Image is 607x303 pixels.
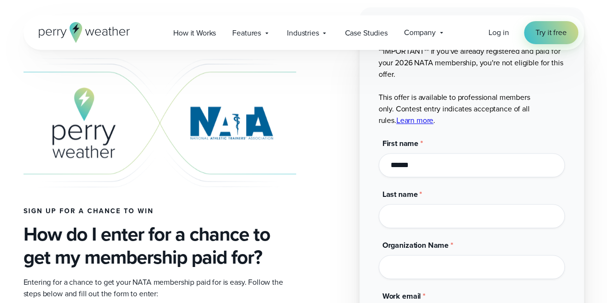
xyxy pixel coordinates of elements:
h3: How do I enter for a chance to get my membership paid for? [24,223,296,269]
span: Last name [382,189,418,200]
a: Log in [488,27,509,38]
span: Features [232,27,261,39]
span: Industries [287,27,319,39]
span: First name [382,138,418,149]
span: Case Studies [345,27,387,39]
span: Work email [382,291,421,302]
h4: Sign up for a chance to win [24,207,296,215]
a: Learn more [396,115,433,126]
a: Try it free [524,21,578,44]
p: **IMPORTANT** If you've already registered and paid for your 2026 NATA membership, you're not eli... [379,46,565,126]
p: Entering for a chance to get your NATA membership paid for is easy. Follow the steps below and fi... [24,277,296,300]
span: Try it free [536,27,566,38]
span: Organization Name [382,240,449,251]
span: Company [404,27,436,38]
a: Case Studies [336,23,395,43]
span: How it Works [173,27,216,39]
a: How it Works [165,23,224,43]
